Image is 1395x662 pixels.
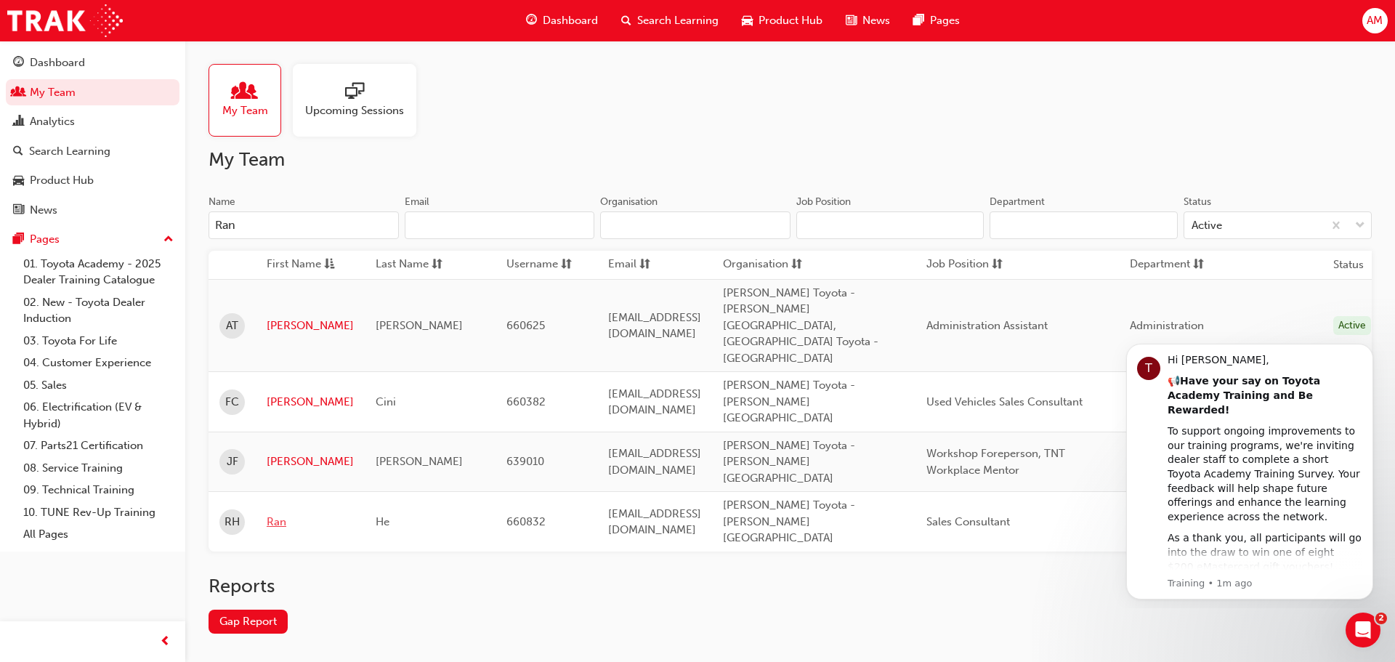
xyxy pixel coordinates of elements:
[376,256,429,274] span: Last Name
[926,515,1010,528] span: Sales Consultant
[723,256,803,274] button: Organisationsorting-icon
[526,12,537,30] span: guage-icon
[17,479,179,501] a: 09. Technical Training
[209,148,1372,171] h2: My Team
[926,395,1083,408] span: Used Vehicles Sales Consultant
[376,319,463,332] span: [PERSON_NAME]
[723,498,855,544] span: [PERSON_NAME] Toyota - [PERSON_NAME][GEOGRAPHIC_DATA]
[13,174,24,187] span: car-icon
[30,55,85,71] div: Dashboard
[6,138,179,165] a: Search Learning
[30,202,57,219] div: News
[608,507,701,537] span: [EMAIL_ADDRESS][DOMAIN_NAME]
[514,6,610,36] a: guage-iconDashboard
[1193,256,1204,274] span: sorting-icon
[6,197,179,224] a: News
[834,6,902,36] a: news-iconNews
[926,256,1006,274] button: Job Positionsorting-icon
[723,379,855,424] span: [PERSON_NAME] Toyota - [PERSON_NAME][GEOGRAPHIC_DATA]
[225,514,240,530] span: RH
[17,396,179,435] a: 06. Electrification (EV & Hybrid)
[723,286,878,365] span: [PERSON_NAME] Toyota - [PERSON_NAME][GEOGRAPHIC_DATA], [GEOGRAPHIC_DATA] Toyota - [GEOGRAPHIC_DATA]
[902,6,971,36] a: pages-iconPages
[405,195,429,209] div: Email
[17,253,179,291] a: 01. Toyota Academy - 2025 Dealer Training Catalogue
[376,455,463,468] span: [PERSON_NAME]
[608,311,701,341] span: [EMAIL_ADDRESS][DOMAIN_NAME]
[345,82,364,102] span: sessionType_ONLINE_URL-icon
[506,256,558,274] span: Username
[1184,195,1211,209] div: Status
[608,256,688,274] button: Emailsorting-icon
[1333,316,1371,336] div: Active
[6,226,179,253] button: Pages
[13,116,24,129] span: chart-icon
[1355,217,1365,235] span: down-icon
[209,575,1372,598] h2: Reports
[6,49,179,76] a: Dashboard
[163,230,174,249] span: up-icon
[1130,319,1204,332] span: Administration
[324,256,335,274] span: asc-icon
[992,256,1003,274] span: sorting-icon
[621,12,631,30] span: search-icon
[209,610,288,634] a: Gap Report
[637,12,719,29] span: Search Learning
[926,256,989,274] span: Job Position
[506,455,544,468] span: 639010
[506,256,586,274] button: Usernamesorting-icon
[209,211,399,239] input: Name
[267,514,354,530] a: Ran
[506,515,546,528] span: 660832
[17,435,179,457] a: 07. Parts21 Certification
[30,231,60,248] div: Pages
[209,195,235,209] div: Name
[17,330,179,352] a: 03. Toyota For Life
[13,86,24,100] span: people-icon
[742,12,753,30] span: car-icon
[225,394,239,411] span: FC
[926,447,1065,477] span: Workshop Foreperson, TNT Workplace Mentor
[222,102,268,119] span: My Team
[405,211,595,239] input: Email
[293,64,428,137] a: Upcoming Sessions
[759,12,822,29] span: Product Hub
[723,439,855,485] span: [PERSON_NAME] Toyota - [PERSON_NAME][GEOGRAPHIC_DATA]
[376,395,396,408] span: Cini
[29,143,110,160] div: Search Learning
[17,523,179,546] a: All Pages
[796,195,851,209] div: Job Position
[17,352,179,374] a: 04. Customer Experience
[1130,256,1190,274] span: Department
[506,395,546,408] span: 660382
[13,204,24,217] span: news-icon
[1130,256,1210,274] button: Departmentsorting-icon
[376,515,389,528] span: He
[543,12,598,29] span: Dashboard
[432,256,442,274] span: sorting-icon
[608,387,701,417] span: [EMAIL_ADDRESS][DOMAIN_NAME]
[1375,613,1387,624] span: 2
[600,211,790,239] input: Organisation
[796,211,984,239] input: Job Position
[608,447,701,477] span: [EMAIL_ADDRESS][DOMAIN_NAME]
[1104,331,1395,608] iframe: Intercom notifications message
[267,256,321,274] span: First Name
[930,12,960,29] span: Pages
[7,4,123,37] img: Trak
[608,256,636,274] span: Email
[6,79,179,106] a: My Team
[209,64,293,137] a: My Team
[730,6,834,36] a: car-iconProduct Hub
[305,102,404,119] span: Upcoming Sessions
[30,113,75,130] div: Analytics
